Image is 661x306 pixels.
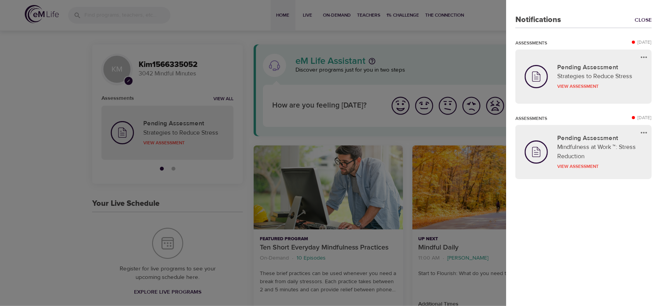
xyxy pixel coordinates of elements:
[557,134,642,142] h5: Pending Assessment
[557,72,642,81] p: Strategies to Reduce Stress
[557,142,642,161] p: Mindfulness at Work ™: Stress Reduction
[637,114,652,121] p: [DATE]
[637,39,652,46] p: [DATE]
[515,39,547,46] p: Assessments
[557,163,642,170] p: View Assessment
[557,63,642,72] h5: Pending Assessment
[557,83,642,90] p: View Assessment
[515,15,561,24] h3: Notifications
[638,51,650,63] button: more
[515,115,547,122] p: Assessments
[635,16,652,24] a: Close
[638,127,650,138] button: more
